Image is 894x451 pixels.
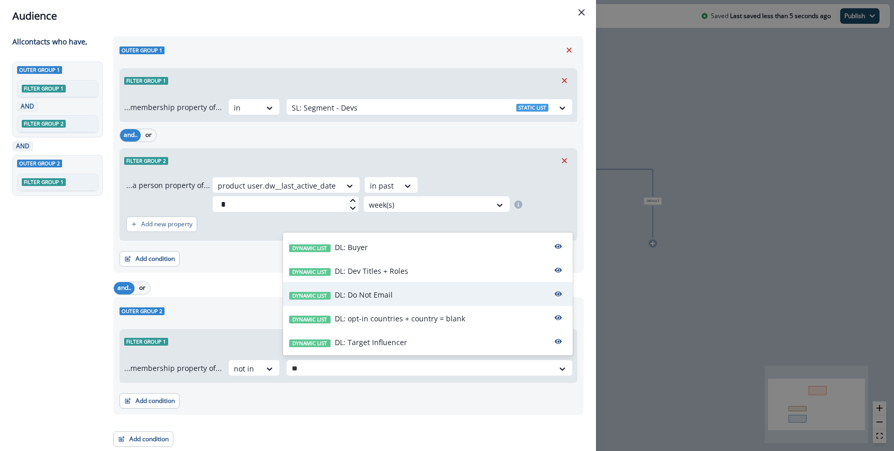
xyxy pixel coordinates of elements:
span: Outer group 1 [17,66,62,74]
button: or [135,282,150,294]
button: preview [550,262,567,278]
p: Add new property [141,221,192,228]
p: ...membership property of... [124,363,222,374]
button: Remove [561,42,577,58]
button: Close [573,4,590,21]
button: or [141,129,156,142]
button: preview [550,239,567,254]
p: DL: opt-in countries + country = blank [335,313,465,324]
p: DL: Buyer [335,242,368,253]
button: preview [550,310,567,325]
div: Audience [12,8,584,24]
button: Add condition [120,393,180,409]
span: Dynamic list [289,268,331,276]
span: Filter group 1 [124,77,168,85]
span: Outer group 2 [17,160,62,167]
button: Remove [556,73,573,88]
span: Filter group 1 [22,178,66,186]
button: preview [550,286,567,302]
span: Dynamic list [289,292,331,300]
span: Dynamic list [289,339,331,347]
span: Outer group 2 [120,307,165,315]
button: preview [550,334,567,349]
span: Outer group 1 [120,46,165,54]
button: Add new property [126,216,197,232]
p: ...membership property of... [124,102,222,113]
span: Dynamic list [289,316,331,323]
span: Filter group 1 [22,85,66,92]
button: Add condition [113,431,173,447]
p: AND [14,142,31,151]
button: and.. [120,129,141,142]
button: Add condition [120,251,180,267]
span: Filter group 1 [124,338,168,346]
p: All contact s who have, [12,36,87,47]
p: DL: Target Influencer [335,337,407,348]
p: ...a person property of... [126,180,210,191]
button: and.. [114,282,135,294]
span: Filter group 2 [124,157,168,165]
span: Dynamic list [289,244,331,252]
button: Remove [556,153,573,168]
p: DL: Do Not Email [335,289,393,300]
p: DL: Dev Titles + Roles [335,266,408,276]
span: Filter group 2 [22,120,66,128]
p: AND [19,102,36,111]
